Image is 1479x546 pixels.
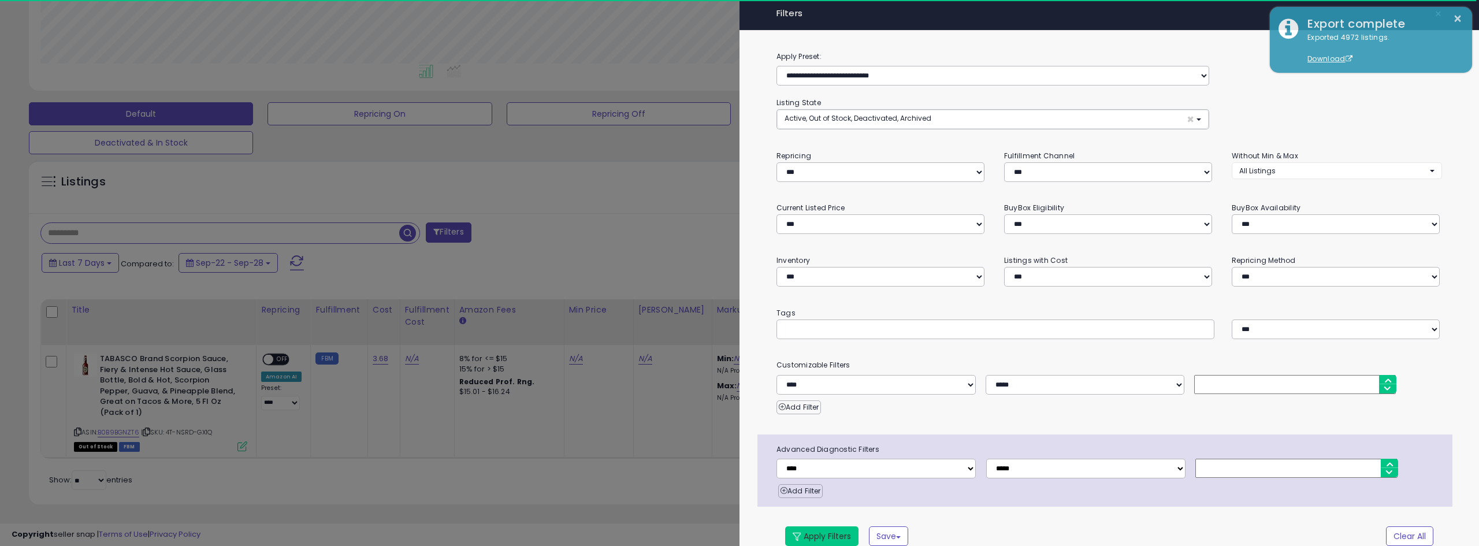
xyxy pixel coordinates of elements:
[1299,32,1463,65] div: Exported 4972 listings.
[768,50,1451,63] label: Apply Preset:
[1232,162,1442,179] button: All Listings
[869,526,908,546] button: Save
[776,151,811,161] small: Repricing
[1232,151,1298,161] small: Without Min & Max
[777,110,1209,129] button: Active, Out of Stock, Deactivated, Archived ×
[1239,166,1276,176] span: All Listings
[1004,151,1075,161] small: Fulfillment Channel
[1004,203,1064,213] small: BuyBox Eligibility
[776,98,821,107] small: Listing State
[1187,113,1194,125] span: ×
[785,113,931,123] span: Active, Out of Stock, Deactivated, Archived
[785,526,859,546] button: Apply Filters
[1386,526,1433,546] button: Clear All
[776,9,1442,18] h4: Filters
[1299,16,1463,32] div: Export complete
[776,400,821,414] button: Add Filter
[1430,6,1447,22] button: ×
[778,484,823,498] button: Add Filter
[776,203,845,213] small: Current Listed Price
[1307,54,1352,64] a: Download
[768,443,1452,456] span: Advanced Diagnostic Filters
[1453,12,1462,26] button: ×
[1232,203,1300,213] small: BuyBox Availability
[776,255,810,265] small: Inventory
[768,359,1451,372] small: Customizable Filters
[1232,255,1296,265] small: Repricing Method
[768,307,1451,320] small: Tags
[1435,6,1442,22] span: ×
[1004,255,1068,265] small: Listings with Cost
